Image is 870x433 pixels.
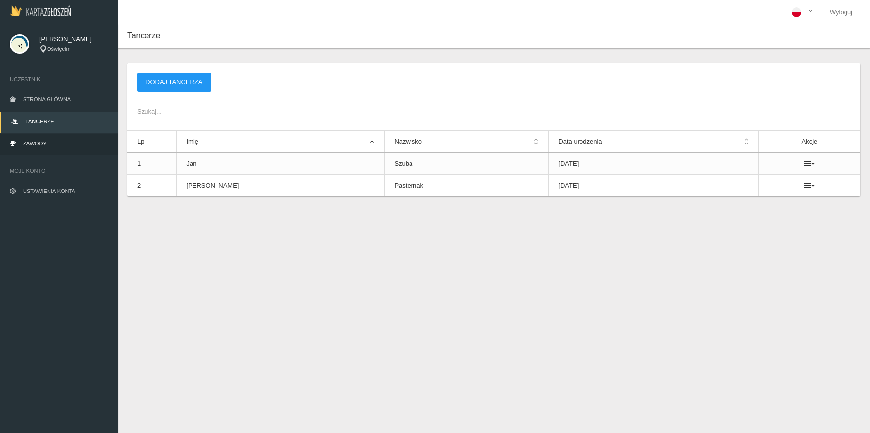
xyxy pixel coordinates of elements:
th: Imię [176,131,385,153]
span: Moje konto [10,166,108,176]
span: [PERSON_NAME] [39,34,108,44]
span: Ustawienia konta [23,188,75,194]
td: 2 [127,175,176,197]
th: Lp [127,131,176,153]
span: Szukaj... [137,107,298,117]
img: Logo [10,5,71,16]
button: Dodaj tancerza [137,73,211,92]
th: Data urodzenia [549,131,758,153]
td: [DATE] [549,175,758,197]
td: [DATE] [549,153,758,175]
td: Jan [176,153,385,175]
span: Zawody [23,141,47,146]
img: svg [10,34,29,54]
span: Uczestnik [10,74,108,84]
td: Pasternak [385,175,549,197]
td: [PERSON_NAME] [176,175,385,197]
span: Tancerze [127,31,160,40]
td: Szuba [385,153,549,175]
span: Tancerze [25,119,54,124]
div: Oświęcim [39,45,108,53]
span: Strona główna [23,96,71,102]
th: Nazwisko [385,131,549,153]
input: Szukaj... [137,102,308,120]
th: Akcje [758,131,860,153]
td: 1 [127,153,176,175]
